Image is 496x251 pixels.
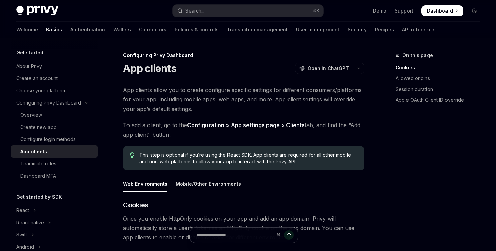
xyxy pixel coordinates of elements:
div: React native [16,219,44,227]
a: Teammate roles [11,158,98,170]
div: Teammate roles [20,160,56,168]
input: Ask a question... [197,228,274,243]
a: Create an account [11,72,98,85]
button: Toggle React native section [11,216,98,229]
div: React [16,206,29,214]
a: Support [395,7,413,14]
a: Session duration [396,84,485,95]
span: Once you enable HttpOnly cookies on your app and add an app domain, Privy will automatically stor... [123,214,364,242]
span: This step is optional if you’re using the React SDK. App clients are required for all other mobil... [139,152,358,165]
div: Search... [185,7,204,15]
a: Allowed origins [396,73,485,84]
a: Policies & controls [175,22,219,38]
a: Dashboard MFA [11,170,98,182]
div: App clients [20,147,47,156]
a: Transaction management [227,22,288,38]
a: Overview [11,109,98,121]
a: Welcome [16,22,38,38]
h5: Get started [16,49,43,57]
div: Configuring Privy Dashboard [123,52,364,59]
div: Choose your platform [16,87,65,95]
span: App clients allow you to create configure specific settings for different consumers/platforms for... [123,85,364,114]
svg: Tip [130,152,135,158]
button: Toggle Configuring Privy Dashboard section [11,97,98,109]
span: Open in ChatGPT [307,65,349,72]
button: Open search [173,5,323,17]
a: Choose your platform [11,85,98,97]
a: Demo [373,7,386,14]
button: Toggle React section [11,204,98,216]
a: Wallets [113,22,131,38]
button: Open in ChatGPT [295,63,353,74]
img: dark logo [16,6,58,16]
a: Basics [46,22,62,38]
div: Swift [16,231,27,239]
div: Mobile/Other Environments [176,176,241,192]
button: Toggle Swift section [11,229,98,241]
div: Create an account [16,74,58,83]
span: Cookies [123,200,148,210]
a: Cookies [396,62,485,73]
span: On this page [402,51,433,60]
h5: Get started by SDK [16,193,62,201]
span: Dashboard [427,7,453,14]
div: Configuring Privy Dashboard [16,99,81,107]
div: About Privy [16,62,42,70]
a: Configure login methods [11,133,98,145]
a: Authentication [70,22,105,38]
a: Recipes [375,22,394,38]
span: ⌘ K [312,8,319,14]
a: API reference [402,22,434,38]
div: Web Environments [123,176,167,192]
div: Dashboard MFA [20,172,56,180]
button: Toggle dark mode [469,5,480,16]
div: Overview [20,111,42,119]
h1: App clients [123,62,176,74]
a: About Privy [11,60,98,72]
div: Android [16,243,34,251]
div: Configure login methods [20,135,76,143]
a: Security [348,22,367,38]
div: Create new app [20,123,57,131]
a: Dashboard [421,5,463,16]
a: App clients [11,145,98,158]
a: Create new app [11,121,98,133]
span: To add a client, go to the tab, and find the “Add app client” button. [123,120,364,139]
a: Apple OAuth Client ID override [396,95,485,106]
button: Send message [284,230,294,240]
a: Configuration > App settings page > Clients [187,122,305,129]
a: User management [296,22,339,38]
a: Connectors [139,22,166,38]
